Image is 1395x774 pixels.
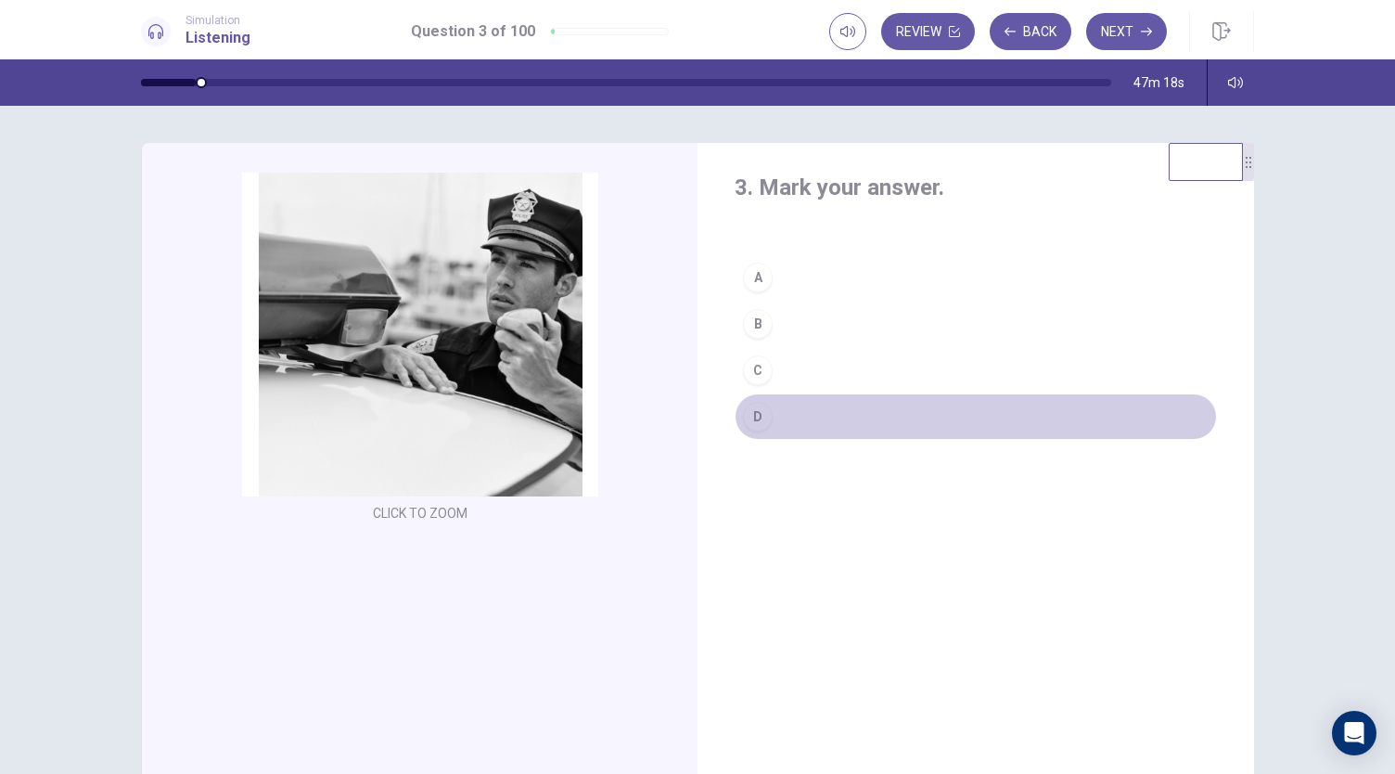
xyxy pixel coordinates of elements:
[411,20,535,43] h1: Question 3 of 100
[743,309,773,339] div: B
[881,13,975,50] button: Review
[1086,13,1167,50] button: Next
[735,254,1217,301] button: A
[743,355,773,385] div: C
[735,301,1217,347] button: B
[186,14,250,27] span: Simulation
[1332,711,1376,755] div: Open Intercom Messenger
[743,263,773,292] div: A
[186,27,250,49] h1: Listening
[990,13,1071,50] button: Back
[1133,75,1184,90] span: 47m 18s
[735,347,1217,393] button: C
[743,402,773,432] div: D
[735,173,1217,202] h4: 3. Mark your answer.
[735,393,1217,440] button: D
